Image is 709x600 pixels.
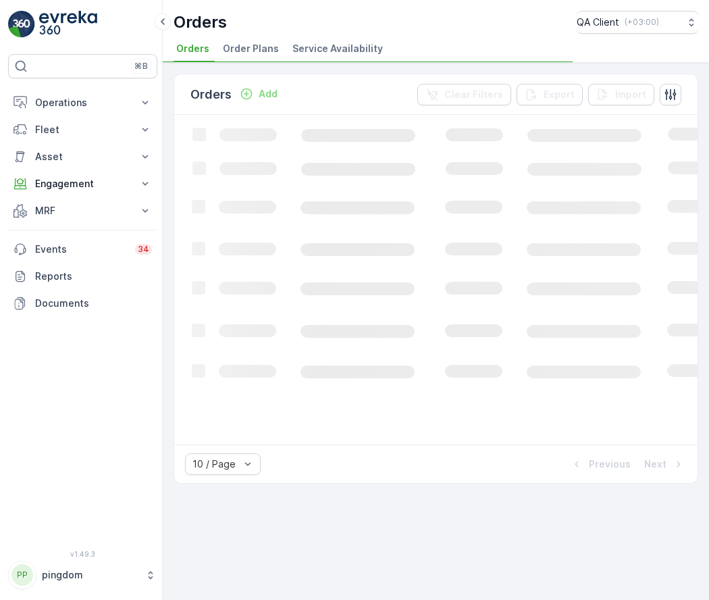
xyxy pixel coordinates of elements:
button: Asset [8,143,157,170]
p: Reports [35,270,152,283]
p: Orders [190,85,232,104]
p: Add [259,87,278,101]
span: Service Availability [292,42,383,55]
img: logo [8,11,35,38]
p: Previous [589,457,631,471]
button: Fleet [8,116,157,143]
p: Import [615,88,646,101]
button: MRF [8,197,157,224]
a: Documents [8,290,157,317]
p: Clear Filters [444,88,503,101]
div: PP [11,564,33,586]
button: Clear Filters [417,84,511,105]
p: Operations [35,96,130,109]
span: v 1.49.3 [8,550,157,558]
span: Orders [176,42,209,55]
p: Next [644,457,666,471]
button: Export [517,84,583,105]
button: Import [588,84,654,105]
span: Order Plans [223,42,279,55]
p: Engagement [35,177,130,191]
a: Events34 [8,236,157,263]
button: QA Client(+03:00) [577,11,698,34]
p: 34 [138,244,149,255]
p: Events [35,243,127,256]
button: Engagement [8,170,157,197]
p: pingdom [42,568,138,582]
p: MRF [35,204,130,218]
p: Fleet [35,123,130,136]
p: Documents [35,297,152,310]
p: ⌘B [134,61,148,72]
button: Previous [569,456,632,472]
p: QA Client [577,16,619,29]
button: Operations [8,89,157,116]
button: Add [234,86,283,102]
img: logo_light-DOdMpM7g.png [39,11,97,38]
p: Asset [35,150,130,164]
button: Next [643,456,687,472]
p: Orders [174,11,227,33]
p: Export [544,88,575,101]
button: PPpingdom [8,561,157,589]
p: ( +03:00 ) [625,17,659,28]
a: Reports [8,263,157,290]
